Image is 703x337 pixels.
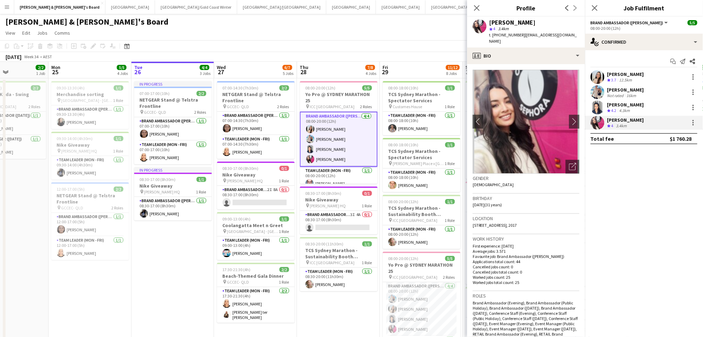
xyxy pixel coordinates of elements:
[473,254,580,259] p: Favourite job: Brand Ambassador ([PERSON_NAME])
[489,32,525,37] span: t. [PHONE_NUMBER]
[473,269,580,275] p: Cancelled jobs total count: 0
[607,71,644,77] div: [PERSON_NAME]
[611,108,617,113] span: 4.2
[497,26,511,31] span: 3.4km
[489,32,577,44] span: | [EMAIL_ADDRESS][DOMAIN_NAME]
[473,223,517,228] span: [STREET_ADDRESS], 2017
[615,123,628,129] div: 3.4km
[591,20,663,25] span: Brand Ambassador (Mon - Fri)
[473,275,580,280] p: Worked jobs count: 25
[607,87,644,93] div: [PERSON_NAME]
[607,93,625,98] div: Not rated
[611,77,617,83] span: 3.7
[670,135,692,142] div: $1 760.28
[473,264,580,269] p: Cancelled jobs count: 0
[326,0,376,14] button: [GEOGRAPHIC_DATA]
[473,175,580,181] h3: Gender
[473,236,580,242] h3: Work history
[591,20,669,25] button: Brand Ambassador ([PERSON_NAME])
[473,202,502,207] span: [DATE] (31 years)
[607,102,644,108] div: [PERSON_NAME]
[473,243,580,249] p: First experience: [DATE]
[426,0,475,14] button: [GEOGRAPHIC_DATA]
[625,93,638,98] div: 16km
[688,20,697,25] span: 5/5
[566,160,580,174] div: Open photos pop-in
[618,108,632,114] div: 4.3km
[155,0,237,14] button: [GEOGRAPHIC_DATA]/Gold Coast Winter
[607,117,644,123] div: [PERSON_NAME]
[467,47,585,64] div: Bio
[473,215,580,222] h3: Location
[473,249,580,254] p: Average jobs: 3.571
[494,26,496,31] span: 4
[585,34,703,50] div: Confirmed
[473,182,514,187] span: [DEMOGRAPHIC_DATA]
[14,0,105,14] button: [PERSON_NAME] & [PERSON_NAME]'s Board
[376,0,426,14] button: [GEOGRAPHIC_DATA]
[473,259,580,264] p: Applications total count: 44
[473,280,580,285] p: Worked jobs total count: 25
[473,195,580,201] h3: Birthday
[105,0,155,14] button: [GEOGRAPHIC_DATA]
[473,293,580,299] h3: Roles
[591,135,614,142] div: Total fee
[467,3,585,12] h3: Profile
[618,77,634,83] div: 12.5km
[489,19,536,26] div: [PERSON_NAME]
[611,123,614,128] span: 4
[585,3,703,12] h3: Job Fulfilment
[591,26,697,31] div: 08:00-20:00 (12h)
[237,0,326,14] button: [GEOGRAPHIC_DATA]/[GEOGRAPHIC_DATA]
[473,70,580,174] img: Crew avatar or photo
